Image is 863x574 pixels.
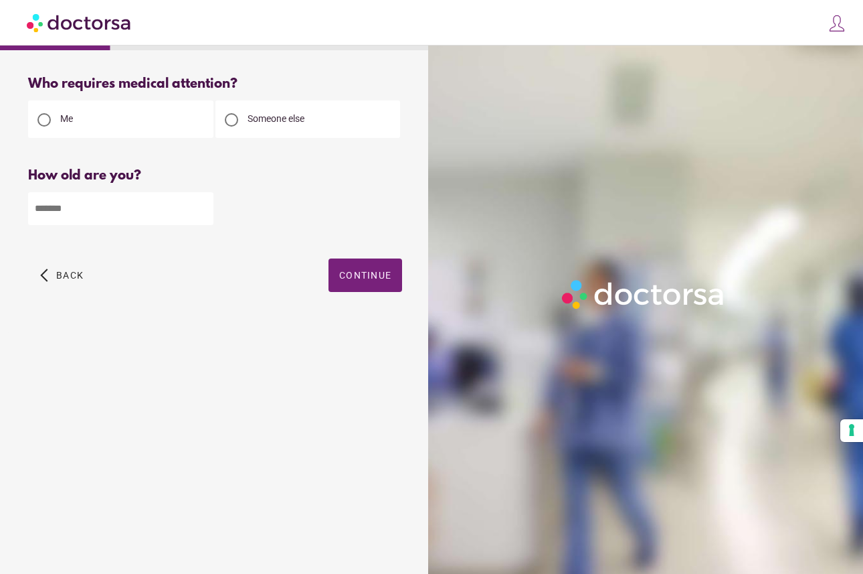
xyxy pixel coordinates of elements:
img: Logo-Doctorsa-trans-White-partial-flat.png [557,275,730,313]
button: Continue [328,259,402,292]
img: Doctorsa.com [27,7,132,38]
span: Continue [339,270,391,281]
div: Who requires medical attention? [28,76,402,92]
span: Back [56,270,84,281]
span: Me [60,113,73,124]
div: How old are you? [28,168,402,184]
button: arrow_back_ios Back [35,259,89,292]
span: Someone else [248,113,304,124]
button: Your consent preferences for tracking technologies [840,419,863,442]
img: icons8-customer-100.png [828,14,846,33]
